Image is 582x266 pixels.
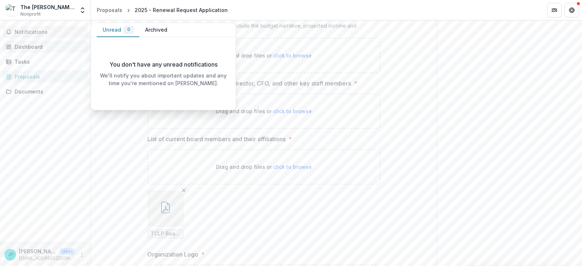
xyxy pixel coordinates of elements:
[147,23,380,38] div: If you are seeking project support, include the budget narrative, projected income and expenses s...
[19,255,75,262] p: [EMAIL_ADDRESS][DOMAIN_NAME]
[179,186,188,195] button: Remove File
[135,6,228,14] div: 2025 - Renewal Request Application
[60,248,75,255] p: User
[3,56,88,68] a: Tasks
[147,190,184,238] div: Remove FileTCLP Board Information.pdf
[147,250,198,259] p: Organization Logo
[3,71,88,83] a: Proposals
[97,6,122,14] div: Proposals
[273,108,312,114] span: click to browse
[97,72,230,87] p: We'll notify you about important updates and any time you're mentioned on [PERSON_NAME].
[216,52,312,59] p: Drag and drop files or
[19,247,57,255] p: [PERSON_NAME]
[15,73,82,80] div: Proposals
[3,26,88,38] button: Notifications
[109,60,218,69] p: You don't have any unread notifications
[273,164,312,170] span: click to browse
[77,3,88,17] button: Open entity switcher
[547,3,562,17] button: Partners
[3,86,88,98] a: Documents
[94,5,231,15] nav: breadcrumb
[15,58,82,65] div: Tasks
[216,107,312,115] p: Drag and drop files or
[94,5,125,15] a: Proposals
[97,23,139,37] button: Unread
[147,79,351,88] p: Resumes/bios of CEO, Project Director, CFO, and other key staff members
[127,27,130,32] span: 0
[15,29,85,35] span: Notifications
[15,88,82,95] div: Documents
[151,231,180,237] span: TCLP Board Information.pdf
[15,43,82,51] div: Dashboard
[8,252,13,257] div: Jacqui Patterson
[273,52,312,59] span: click to browse
[565,3,579,17] button: Get Help
[77,250,86,259] button: More
[139,23,173,37] button: Archived
[147,135,286,143] p: List of current board members and their affiliations
[20,11,41,17] span: Nonprofit
[216,163,312,171] p: Drag and drop files or
[6,4,17,16] img: The Chisholm Legacy Project Inc
[20,3,75,11] div: The [PERSON_NAME] Legacy Project Inc
[3,41,88,53] a: Dashboard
